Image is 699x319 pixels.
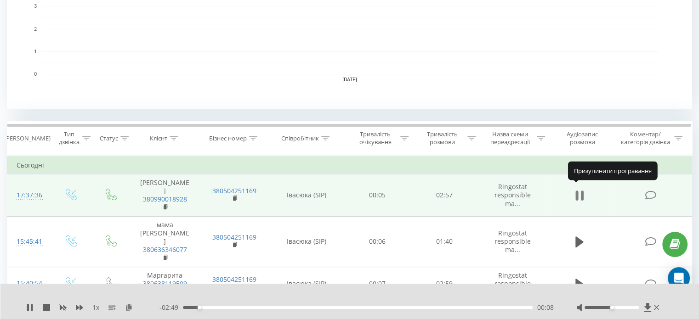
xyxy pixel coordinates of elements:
[143,245,187,254] a: 380636346077
[269,174,344,217] td: Івасюка (SIP)
[411,174,477,217] td: 02:57
[494,182,531,207] span: Ringostat responsible ma...
[34,49,37,54] text: 1
[17,233,41,251] div: 15:45:41
[352,130,398,146] div: Тривалість очікування
[143,195,187,203] a: 380990018928
[34,27,37,32] text: 2
[130,267,199,301] td: Маргарита
[58,130,80,146] div: Тип дзвінка
[4,134,51,142] div: [PERSON_NAME]
[281,134,319,142] div: Співробітник
[150,134,167,142] div: Клієнт
[212,233,256,241] a: 380504251169
[92,303,99,312] span: 1 x
[556,130,609,146] div: Аудіозапис розмови
[143,279,187,288] a: 380638119509
[34,72,37,77] text: 0
[610,306,614,309] div: Accessibility label
[17,274,41,292] div: 15:40:54
[100,134,118,142] div: Статус
[344,216,411,267] td: 00:06
[209,134,247,142] div: Бізнес номер
[130,174,199,217] td: [PERSON_NAME]
[494,229,531,254] span: Ringostat responsible ma...
[7,156,692,174] td: Сьогодні
[486,130,534,146] div: Назва схеми переадресації
[668,267,690,289] div: Open Intercom Messenger
[344,267,411,301] td: 00:07
[494,271,531,296] span: Ringostat responsible ma...
[411,216,477,267] td: 01:40
[212,275,256,284] a: 380504251169
[411,267,477,301] td: 02:59
[269,216,344,267] td: Івасюка (SIP)
[344,174,411,217] td: 00:05
[34,4,37,9] text: 3
[130,216,199,267] td: мама [PERSON_NAME]
[618,130,672,146] div: Коментар/категорія дзвінка
[212,186,256,195] a: 380504251169
[568,162,658,180] div: Призупинити програвання
[342,77,357,82] text: [DATE]
[159,303,183,312] span: - 02:49
[198,306,201,309] div: Accessibility label
[17,186,41,204] div: 17:37:36
[269,267,344,301] td: Івасюка (SIP)
[537,303,554,312] span: 00:08
[419,130,465,146] div: Тривалість розмови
